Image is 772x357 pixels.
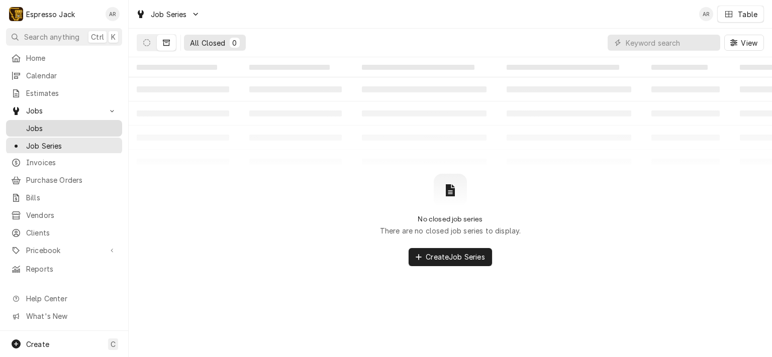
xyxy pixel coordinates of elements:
div: Espresso Jack [26,9,75,20]
span: Purchase Orders [26,175,117,185]
span: Clients [26,227,117,238]
span: ‌ [507,65,619,70]
input: Keyword search [626,35,715,51]
div: Table [738,9,757,20]
span: Job Series [151,9,187,20]
a: Home [6,50,122,66]
span: Vendors [26,210,117,220]
a: Estimates [6,85,122,101]
span: Estimates [26,88,117,98]
div: All Closed [190,38,226,48]
div: E [9,7,23,21]
a: Go to What's New [6,308,122,324]
span: C [111,339,116,349]
span: Create Job Series [424,252,487,262]
button: View [724,35,764,51]
a: Vendors [6,207,122,223]
span: Jobs [26,123,117,134]
div: Allan Ross's Avatar [699,7,713,21]
span: Invoices [26,157,117,168]
a: Reports [6,261,122,277]
span: Bills [26,192,117,203]
button: Search anythingCtrlK [6,28,122,46]
span: Home [26,53,117,63]
a: Calendar [6,67,122,84]
a: Go to Pricebook [6,242,122,259]
a: Invoices [6,154,122,171]
a: Jobs [6,120,122,137]
div: AR [106,7,120,21]
p: There are no closed job series to display. [380,225,521,236]
span: K [111,32,116,42]
a: Purchase Orders [6,172,122,188]
a: Go to Job Series [132,6,204,23]
span: Jobs [26,105,102,116]
span: ‌ [651,65,708,70]
span: Help Center [26,293,116,304]
div: AR [699,7,713,21]
span: Job Series [26,141,117,151]
a: Job Series [6,138,122,154]
span: Create [26,340,49,348]
div: Allan Ross's Avatar [106,7,120,21]
span: Search anything [24,32,79,42]
span: ‌ [362,65,474,70]
button: CreateJob Series [409,248,492,266]
span: ‌ [137,65,217,70]
a: Go to Help Center [6,290,122,307]
div: 0 [232,38,238,48]
div: Espresso Jack's Avatar [9,7,23,21]
span: Reports [26,264,117,274]
table: All Closed Job Series List Loading [129,57,772,174]
a: Bills [6,189,122,206]
a: Clients [6,224,122,241]
span: What's New [26,311,116,321]
span: ‌ [249,65,330,70]
span: Calendar [26,70,117,81]
h2: No closed job series [418,215,482,223]
a: Go to Jobs [6,102,122,119]
span: Pricebook [26,245,102,256]
span: View [739,38,759,48]
span: Ctrl [91,32,104,42]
